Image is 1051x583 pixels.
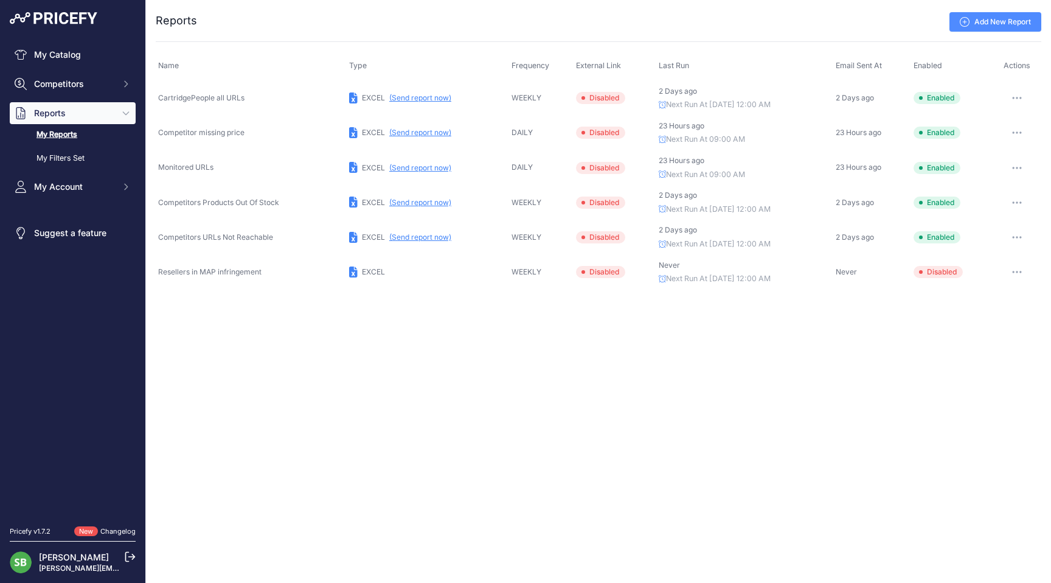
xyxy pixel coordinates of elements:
[389,198,451,208] button: (Send report now)
[10,44,136,512] nav: Sidebar
[158,232,273,242] span: Competitors URLs Not Reachable
[10,73,136,95] button: Competitors
[389,128,451,138] button: (Send report now)
[34,107,114,119] span: Reports
[659,134,831,145] p: Next Run At 09:00 AM
[1004,61,1030,70] span: Actions
[836,61,882,70] span: Email Sent At
[659,204,831,215] p: Next Run At [DATE] 12:00 AM
[914,231,960,243] span: Enabled
[914,197,960,209] span: Enabled
[10,124,136,145] a: My Reports
[349,61,367,70] span: Type
[914,61,942,70] span: Enabled
[659,169,831,181] p: Next Run At 09:00 AM
[158,93,245,102] span: CartridgePeople all URLs
[836,267,857,276] span: Never
[659,239,831,250] p: Next Run At [DATE] 12:00 AM
[39,564,286,573] a: [PERSON_NAME][EMAIL_ADDRESS][PERSON_NAME][DOMAIN_NAME]
[362,93,385,102] span: EXCEL
[389,93,451,103] button: (Send report now)
[659,225,697,234] span: 2 Days ago
[659,121,704,130] span: 23 Hours ago
[10,44,136,66] a: My Catalog
[158,61,179,70] span: Name
[512,198,541,207] span: WEEKLY
[362,128,385,137] span: EXCEL
[389,163,451,173] button: (Send report now)
[362,198,385,207] span: EXCEL
[512,162,533,172] span: DAILY
[512,128,533,137] span: DAILY
[10,102,136,124] button: Reports
[576,162,625,174] span: Disabled
[576,197,625,209] span: Disabled
[914,162,960,174] span: Enabled
[389,232,451,242] button: (Send report now)
[659,260,680,270] span: Never
[100,527,136,536] a: Changelog
[156,12,197,29] h2: Reports
[659,273,831,285] p: Next Run At [DATE] 12:00 AM
[659,156,704,165] span: 23 Hours ago
[34,78,114,90] span: Competitors
[659,190,697,200] span: 2 Days ago
[362,267,385,276] span: EXCEL
[576,266,625,278] span: Disabled
[512,232,541,242] span: WEEKLY
[158,162,213,172] span: Monitored URLs
[836,128,881,137] span: 23 Hours ago
[158,128,245,137] span: Competitor missing price
[659,99,831,111] p: Next Run At [DATE] 12:00 AM
[10,176,136,198] button: My Account
[836,198,874,207] span: 2 Days ago
[74,526,98,537] span: New
[836,162,881,172] span: 23 Hours ago
[158,267,262,276] span: Resellers in MAP infringement
[39,552,109,562] a: [PERSON_NAME]
[576,92,625,104] span: Disabled
[10,526,50,537] div: Pricefy v1.7.2
[362,163,385,172] span: EXCEL
[659,86,697,96] span: 2 Days ago
[10,222,136,244] a: Suggest a feature
[576,231,625,243] span: Disabled
[158,198,279,207] span: Competitors Products Out Of Stock
[576,61,621,70] span: External Link
[914,127,960,139] span: Enabled
[914,92,960,104] span: Enabled
[949,12,1041,32] a: Add New Report
[362,232,385,242] span: EXCEL
[512,93,541,102] span: WEEKLY
[10,12,97,24] img: Pricefy Logo
[512,267,541,276] span: WEEKLY
[576,127,625,139] span: Disabled
[836,232,874,242] span: 2 Days ago
[10,148,136,169] a: My Filters Set
[914,266,963,278] span: Disabled
[512,61,549,70] span: Frequency
[34,181,114,193] span: My Account
[659,61,689,70] span: Last Run
[836,93,874,102] span: 2 Days ago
